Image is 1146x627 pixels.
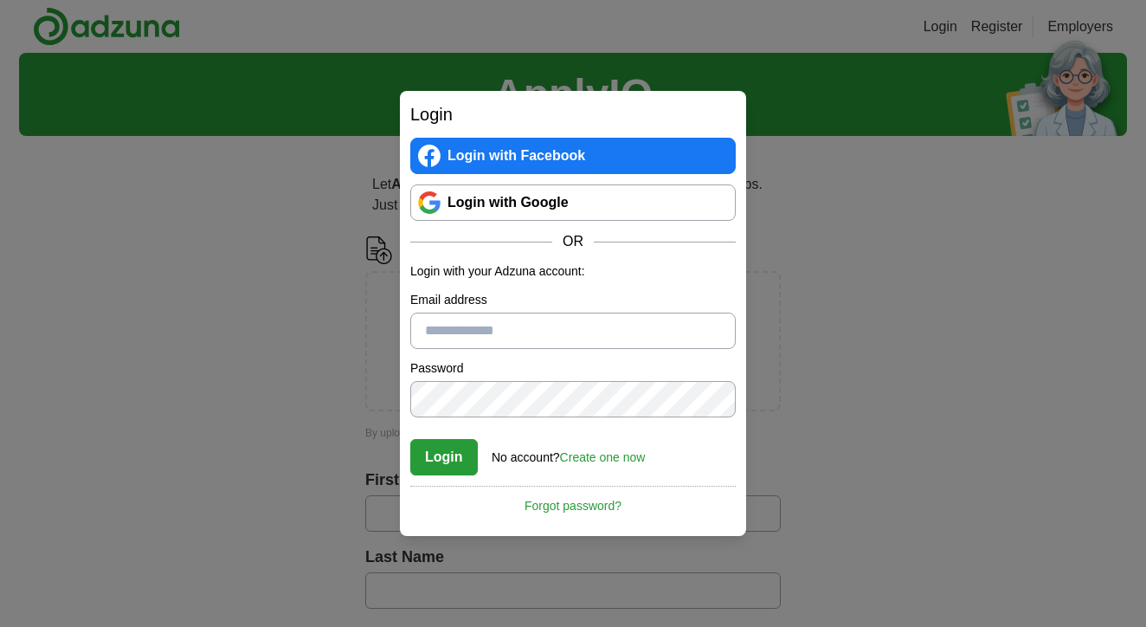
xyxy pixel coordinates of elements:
[410,359,736,378] label: Password
[410,486,736,515] a: Forgot password?
[492,438,645,467] div: No account?
[410,138,736,174] a: Login with Facebook
[410,184,736,221] a: Login with Google
[560,450,646,464] a: Create one now
[410,291,736,309] label: Email address
[552,231,594,252] span: OR
[410,101,736,127] h2: Login
[410,439,478,475] button: Login
[410,262,736,281] p: Login with your Adzuna account:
